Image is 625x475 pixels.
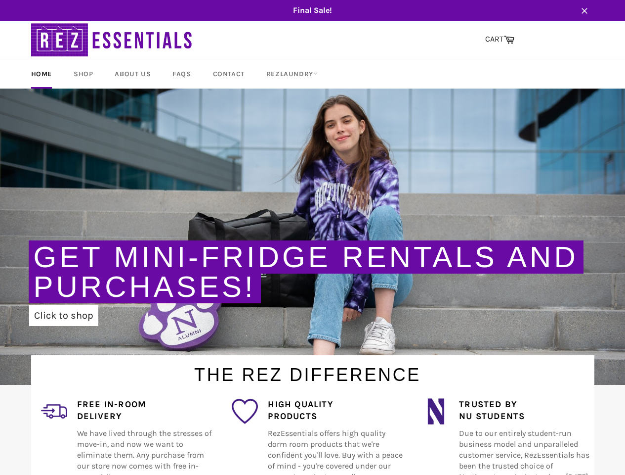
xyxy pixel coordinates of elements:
img: RezEssentials [31,21,194,59]
h4: Free In-Room Delivery [77,398,212,423]
a: Contact [203,59,254,89]
a: FAQs [163,59,201,89]
a: About Us [105,59,161,89]
a: Home [21,59,62,89]
a: CART [480,29,519,50]
img: delivery_2.png [41,398,67,425]
span: Final Sale! [21,5,604,16]
img: favorite_1.png [232,398,258,425]
a: Get Mini-Fridge Rentals and Purchases! [34,240,579,303]
a: Click to shop [29,305,98,326]
img: northwestern_wildcats_tiny.png [423,398,449,425]
h4: High Quality Products [268,398,403,423]
h1: The Rez Difference [21,355,594,387]
a: Shop [64,59,103,89]
h4: Trusted by NU Students [459,398,594,423]
a: RezLaundry [256,59,328,89]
